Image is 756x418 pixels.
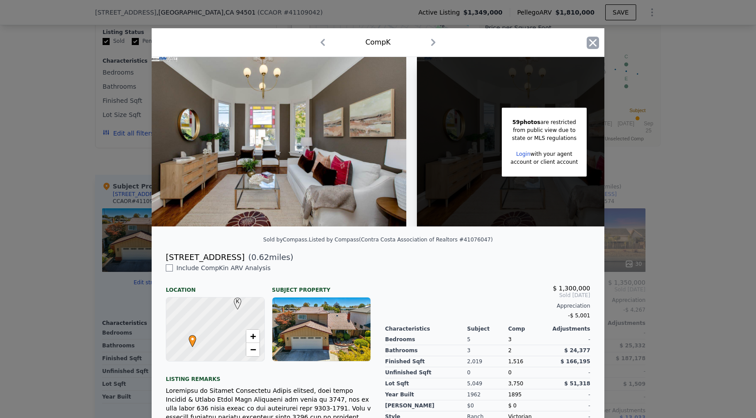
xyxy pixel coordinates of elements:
div: account or client account [511,158,578,166]
span: $ 166,195 [561,358,590,365]
span: • [187,332,199,346]
img: Property Img [152,57,406,226]
div: Adjustments [549,325,590,332]
a: Zoom in [246,330,260,343]
div: Comp [508,325,549,332]
div: state or MLS regulations [511,134,578,142]
span: 3,750 [508,380,523,387]
div: 3 [467,345,508,356]
div: Year Built [385,389,467,400]
span: Include Comp K in ARV Analysis [173,264,274,271]
div: Appreciation [385,302,590,309]
div: 2 [508,345,549,356]
div: Subject [467,325,508,332]
div: Comp K [365,37,390,48]
div: [PERSON_NAME] [385,400,467,411]
div: Sold by Compass . [263,237,309,243]
span: with your agent [531,151,573,157]
div: Lot Sqft [385,378,467,389]
div: $0 [467,400,508,411]
div: - [549,400,590,411]
div: are restricted [511,118,578,126]
a: Zoom out [246,343,260,356]
span: $ 51,318 [564,380,590,387]
span: K [232,297,244,305]
div: - [549,367,590,378]
div: Subject Property [272,279,371,294]
div: Listed by Compass (Contra Costa Association of Realtors #41076047) [309,237,493,243]
div: • [187,335,192,340]
div: K [232,297,237,303]
span: 0 [508,369,512,376]
span: − [250,344,256,355]
div: Bathrooms [385,345,467,356]
div: Bedrooms [385,334,467,345]
div: 1895 [508,389,549,400]
span: ( miles) [244,251,293,264]
a: Login [516,151,530,157]
div: from public view due to [511,126,578,134]
span: + [250,331,256,342]
div: Characteristics [385,325,467,332]
div: - [549,389,590,400]
span: $ 24,377 [564,347,590,354]
span: Sold [DATE] [385,292,590,299]
span: 3 [508,336,512,343]
div: [STREET_ADDRESS] [166,251,244,264]
div: 2,019 [467,356,508,367]
span: 1,516 [508,358,523,365]
div: Unfinished Sqft [385,367,467,378]
span: 0.62 [252,252,269,262]
div: - [549,334,590,345]
span: 59 photos [512,119,540,125]
div: Finished Sqft [385,356,467,367]
span: -$ 5,001 [568,313,590,319]
div: 0 [467,367,508,378]
div: 5 [467,334,508,345]
div: 1962 [467,389,508,400]
span: $ 0 [508,403,516,409]
div: 5,049 [467,378,508,389]
div: Location [166,279,265,294]
span: $ 1,300,000 [553,285,590,292]
div: Listing remarks [166,369,371,383]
